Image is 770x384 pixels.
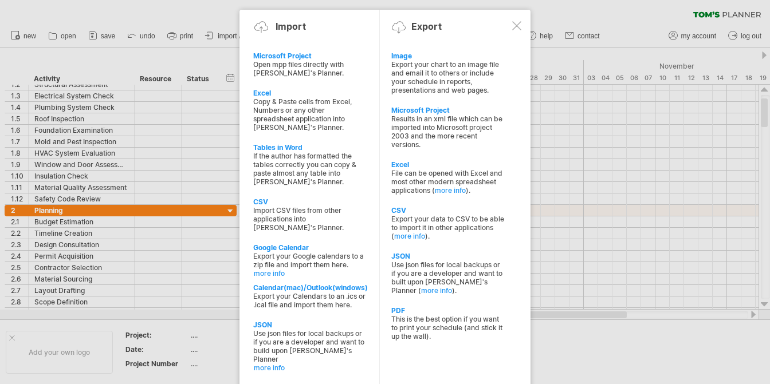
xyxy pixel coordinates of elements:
[391,215,505,240] div: Export your data to CSV to be able to import it in other applications ( ).
[391,114,505,149] div: Results in an xml file which can be imported into Microsoft project 2003 and the more recent vers...
[435,186,466,195] a: more info
[421,286,452,295] a: more info
[391,52,505,60] div: Image
[253,97,367,132] div: Copy & Paste cells from Excel, Numbers or any other spreadsheet application into [PERSON_NAME]'s ...
[254,363,367,372] a: more info
[394,232,425,240] a: more info
[411,21,442,32] div: Export
[391,106,505,114] div: Microsoft Project
[254,269,367,278] a: more info
[391,160,505,169] div: Excel
[391,306,505,315] div: PDF
[253,89,367,97] div: Excel
[276,21,306,32] div: Import
[391,260,505,295] div: Use json files for local backups or if you are a developer and want to built upon [PERSON_NAME]'s...
[391,252,505,260] div: JSON
[253,143,367,152] div: Tables in Word
[391,60,505,94] div: Export your chart to an image file and email it to others or include your schedule in reports, pr...
[391,315,505,341] div: This is the best option if you want to print your schedule (and stick it up the wall).
[253,152,367,186] div: If the author has formatted the tables correctly you can copy & paste almost any table into [PERS...
[391,206,505,215] div: CSV
[391,169,505,195] div: File can be opened with Excel and most other modern spreadsheet applications ( ).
